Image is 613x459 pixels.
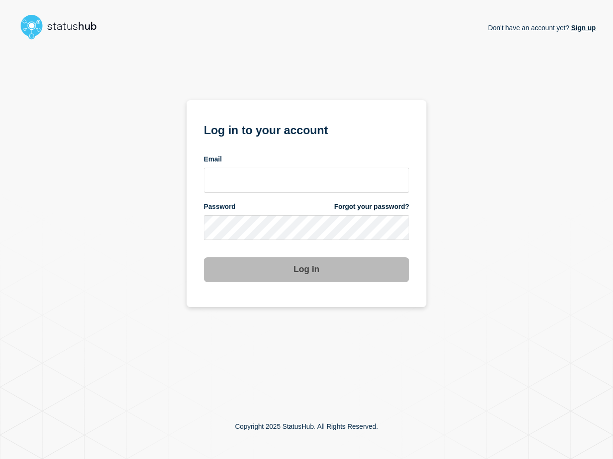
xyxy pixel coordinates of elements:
[204,168,409,193] input: email input
[235,423,378,430] p: Copyright 2025 StatusHub. All Rights Reserved.
[204,257,409,282] button: Log in
[488,16,596,39] p: Don't have an account yet?
[204,202,236,211] span: Password
[204,155,222,164] span: Email
[204,120,409,138] h1: Log in to your account
[204,215,409,240] input: password input
[334,202,409,211] a: Forgot your password?
[17,11,108,42] img: StatusHub logo
[569,24,596,32] a: Sign up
